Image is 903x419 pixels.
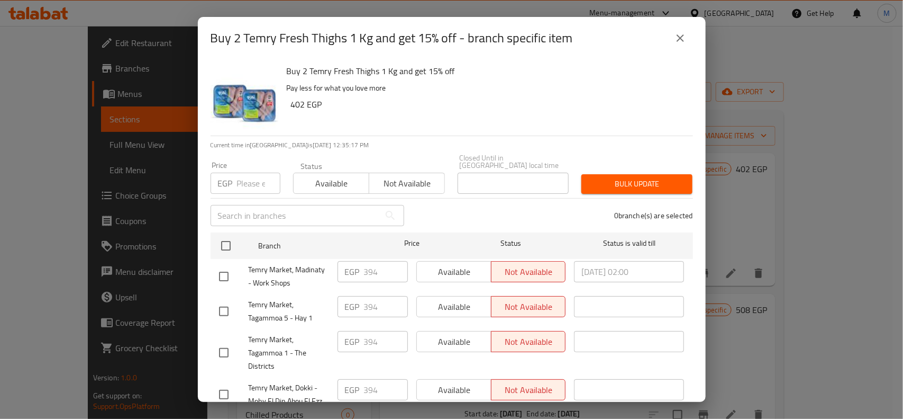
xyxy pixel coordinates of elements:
[369,173,445,194] button: Not available
[590,177,684,191] span: Bulk update
[211,205,380,226] input: Search in branches
[287,64,685,78] h6: Buy 2 Temry Fresh Thighs 1 Kg and get 15% off
[455,237,565,250] span: Status
[377,237,447,250] span: Price
[237,173,280,194] input: Please enter price
[345,300,360,313] p: EGP
[287,82,685,95] p: Pay less for what you love more
[211,140,693,150] p: Current time in [GEOGRAPHIC_DATA] is [DATE] 12:35:17 PM
[298,176,365,191] span: Available
[614,210,693,221] p: 0 branche(s) are selected
[364,296,408,317] input: Please enter price
[581,174,692,194] button: Bulk update
[249,381,329,408] span: Temry Market, Dokki - Mohy El Din Abou El Ezz
[218,177,233,190] p: EGP
[345,265,360,278] p: EGP
[211,64,278,131] img: Buy 2 Temry Fresh Thighs 1 Kg and get 15% off
[668,25,693,51] button: close
[574,237,684,250] span: Status is valid till
[249,333,329,373] span: Temry Market, Tagammoa 1 - The Districts
[345,335,360,348] p: EGP
[373,176,441,191] span: Not available
[345,384,360,396] p: EGP
[293,173,369,194] button: Available
[364,261,408,282] input: Please enter price
[291,97,685,112] h6: 402 EGP
[364,379,408,400] input: Please enter price
[249,263,329,290] span: Temry Market, Madinaty - Work Shops
[364,331,408,352] input: Please enter price
[258,239,368,253] span: Branch
[211,30,573,47] h2: Buy 2 Temry Fresh Thighs 1 Kg and get 15% off - branch specific item
[249,298,329,325] span: Temry Market, Tagammoa 5 - Hay 1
